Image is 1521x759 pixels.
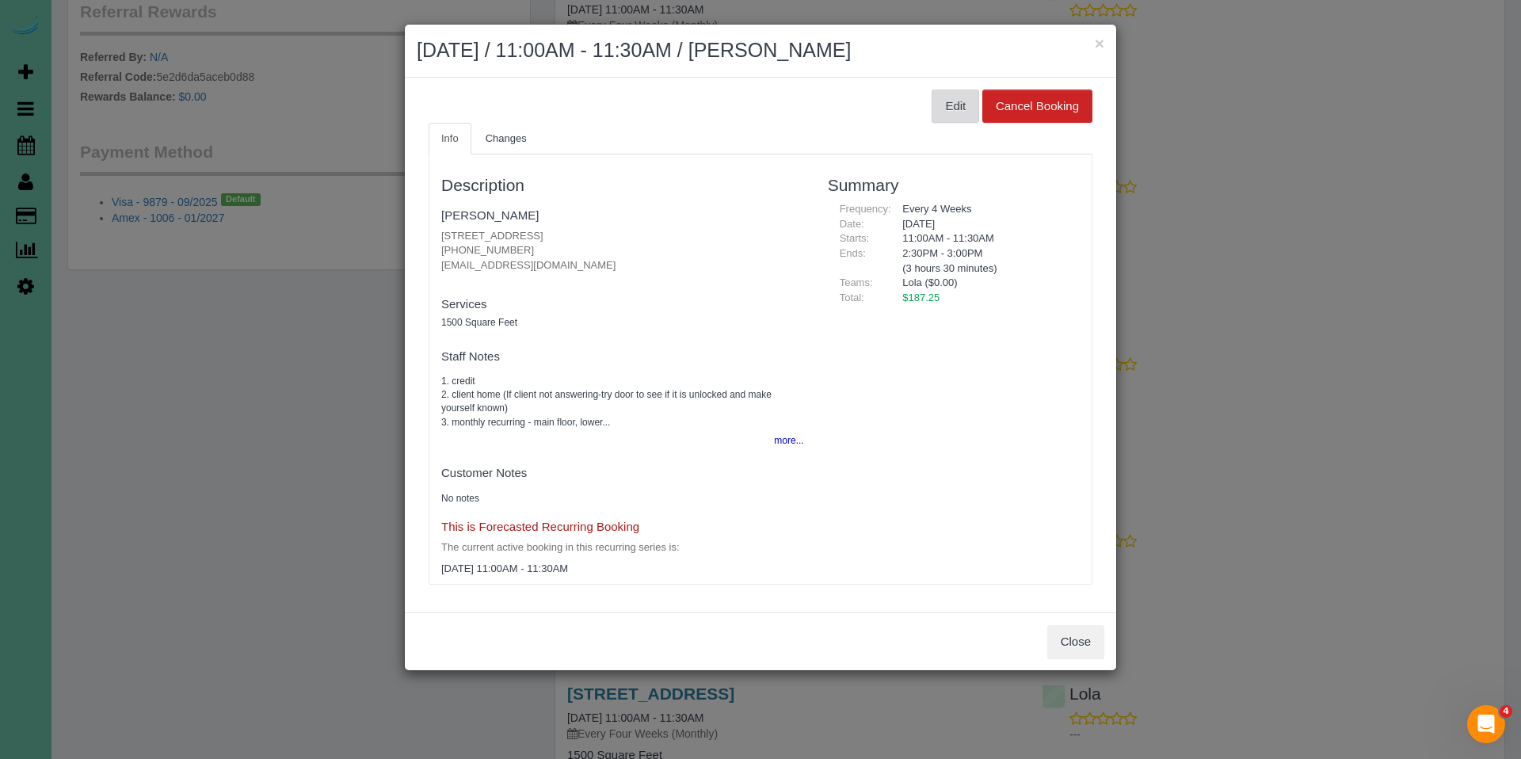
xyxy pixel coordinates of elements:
[441,229,804,273] p: [STREET_ADDRESS] [PHONE_NUMBER] [EMAIL_ADDRESS][DOMAIN_NAME]
[890,246,1080,276] div: 2:30PM - 3:00PM (3 hours 30 minutes)
[429,123,471,155] a: Info
[441,467,804,480] h4: Customer Notes
[441,375,804,429] pre: 1. credit 2. client home (If client not answering-try door to see if it is unlocked and make your...
[486,132,527,144] span: Changes
[441,132,459,144] span: Info
[840,232,870,244] span: Starts:
[982,90,1092,123] button: Cancel Booking
[417,36,1104,65] h2: [DATE] / 11:00AM - 11:30AM / [PERSON_NAME]
[890,202,1080,217] div: Every 4 Weeks
[441,350,804,364] h4: Staff Notes
[441,208,539,222] a: [PERSON_NAME]
[1047,625,1104,658] button: Close
[1467,705,1505,743] iframe: Intercom live chat
[764,429,803,452] button: more...
[902,292,940,303] span: $187.25
[441,298,804,311] h4: Services
[1095,35,1104,51] button: ×
[890,231,1080,246] div: 11:00AM - 11:30AM
[840,292,864,303] span: Total:
[441,540,804,555] p: The current active booking in this recurring series is:
[840,218,864,230] span: Date:
[840,247,866,259] span: Ends:
[441,563,568,574] span: [DATE] 11:00AM - 11:30AM
[1500,705,1512,718] span: 4
[840,203,891,215] span: Frequency:
[902,276,1068,291] li: Lola ($0.00)
[441,492,804,505] pre: No notes
[890,217,1080,232] div: [DATE]
[441,318,804,328] h5: 1500 Square Feet
[840,277,873,288] span: Teams:
[932,90,979,123] button: Edit
[441,521,804,534] h4: This is Forecasted Recurring Booking
[473,123,539,155] a: Changes
[441,176,804,194] h3: Description
[828,176,1080,194] h3: Summary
